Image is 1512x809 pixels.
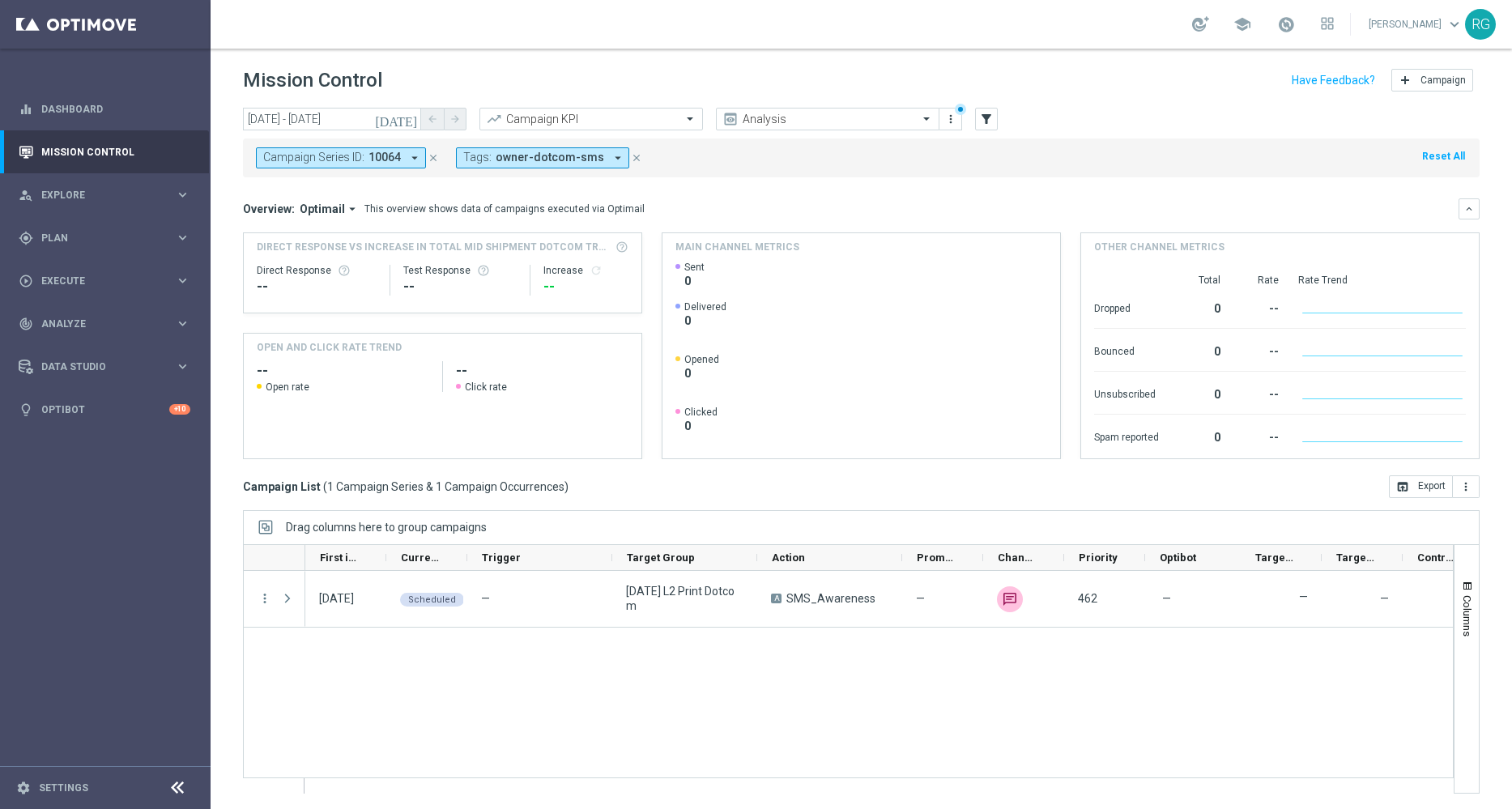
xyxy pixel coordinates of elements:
span: Direct Response VS Increase In Total Mid Shipment Dotcom Transaction Amount [257,240,611,254]
div: RG [1465,9,1496,40]
button: Optimail arrow_drop_down [295,202,364,216]
i: gps_fixed [19,231,33,245]
button: Mission Control [18,146,191,159]
div: 0 [1178,380,1220,406]
button: arrow_forward [444,108,466,130]
button: Data Studio keyboard_arrow_right [18,360,191,373]
div: -- [403,277,516,296]
div: Execute [19,274,175,288]
div: Row Groups [286,521,487,534]
span: Optimail [300,202,345,216]
a: Dashboard [41,87,190,130]
span: Analyze [41,319,175,329]
button: gps_fixed Plan keyboard_arrow_right [18,232,191,245]
span: Delivered [684,300,726,313]
i: keyboard_arrow_right [175,273,190,288]
h4: Other channel metrics [1094,240,1225,254]
span: Open rate [266,381,309,394]
div: +10 [169,404,190,415]
span: Execute [41,276,175,286]
span: Opened [684,353,719,366]
i: arrow_drop_down [407,151,422,165]
i: preview [722,111,739,127]
i: close [631,152,642,164]
a: [PERSON_NAME]keyboard_arrow_down [1367,12,1465,36]
button: close [426,149,441,167]
i: close [428,152,439,164]
div: 0 [1178,423,1220,449]
span: 0 [684,366,719,381]
span: 0 [684,419,718,433]
span: Priority [1079,551,1118,564]
button: more_vert [258,591,272,606]
button: [DATE] [373,108,421,132]
colored-tag: Scheduled [400,591,464,607]
span: Tags: [463,151,492,164]
span: A [771,594,782,603]
button: open_in_browser Export [1389,475,1453,498]
i: keyboard_arrow_right [175,187,190,202]
span: keyboard_arrow_down [1446,15,1463,33]
button: Tags: owner-dotcom-sms arrow_drop_down [456,147,629,168]
span: 1 Campaign Series & 1 Campaign Occurrences [327,479,564,494]
button: keyboard_arrow_down [1459,198,1480,219]
span: — [916,591,925,606]
div: Direct Response [257,264,377,277]
i: more_vert [944,113,957,126]
button: lightbulb Optibot +10 [18,403,191,416]
h1: Mission Control [243,69,382,92]
input: Select date range [243,108,421,130]
button: play_circle_outline Execute keyboard_arrow_right [18,275,191,287]
span: — [1380,592,1389,605]
i: track_changes [19,317,33,331]
div: This overview shows data of campaigns executed via Optimail [364,202,645,216]
span: Columns [1461,595,1474,637]
span: Trigger [482,551,521,564]
i: [DATE] [375,112,419,126]
div: -- [1240,294,1279,320]
label: — [1299,590,1308,604]
div: Dashboard [19,87,190,130]
i: equalizer [19,102,33,117]
div: equalizer Dashboard [18,103,191,116]
span: 10064 [368,151,401,164]
span: — [481,592,490,605]
multiple-options-button: Export to CSV [1389,479,1480,492]
span: Drag columns here to group campaigns [286,521,487,534]
button: add Campaign [1391,69,1473,92]
div: Optibot [19,388,190,431]
i: keyboard_arrow_right [175,359,190,374]
div: Attentive SMS [997,586,1023,612]
h3: Overview: [243,202,295,216]
button: Campaign Series ID: 10064 arrow_drop_down [256,147,426,168]
i: more_vert [1459,480,1472,493]
h2: -- [456,361,628,381]
button: Reset All [1420,147,1467,165]
span: Click rate [465,381,507,394]
input: Have Feedback? [1292,75,1375,86]
button: arrow_back [421,108,444,130]
div: -- [543,277,628,296]
span: SMS_Awareness [786,591,875,606]
button: close [629,149,644,167]
i: keyboard_arrow_down [1463,203,1475,215]
div: Data Studio [19,360,175,374]
span: ( [323,479,327,494]
span: Action [772,551,805,564]
span: Campaign [1420,75,1466,86]
button: person_search Explore keyboard_arrow_right [18,189,191,202]
div: Test Response [403,264,516,277]
span: school [1233,15,1251,33]
div: -- [1240,380,1279,406]
i: open_in_browser [1396,480,1409,493]
div: Total [1178,274,1220,287]
div: track_changes Analyze keyboard_arrow_right [18,317,191,330]
h2: -- [257,361,429,381]
div: Unsubscribed [1094,380,1159,406]
div: Plan [19,231,175,245]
